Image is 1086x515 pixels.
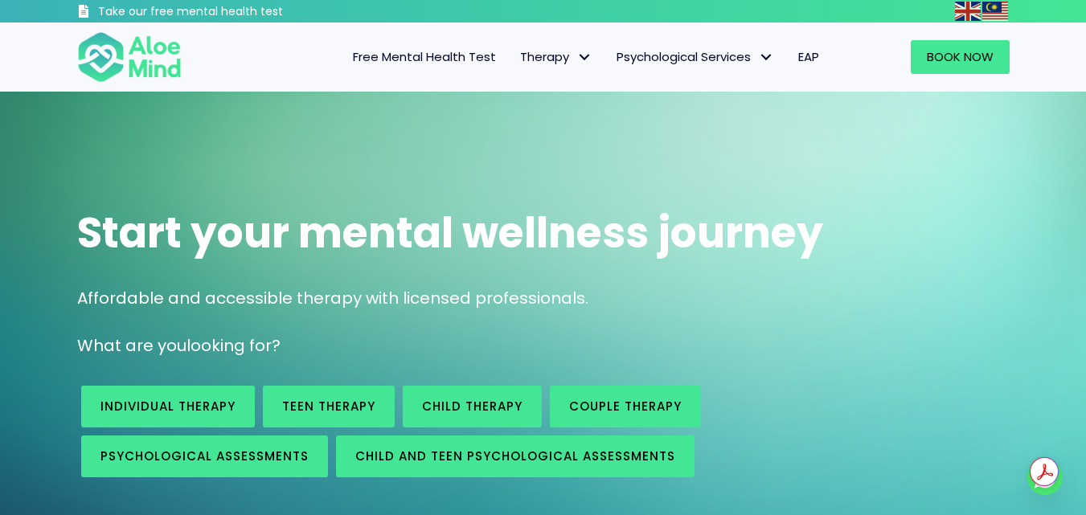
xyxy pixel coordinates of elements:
a: Individual therapy [81,386,255,427]
a: Malay [982,2,1010,20]
span: Start your mental wellness journey [77,203,823,262]
img: en [955,2,981,21]
a: Couple therapy [550,386,701,427]
a: Take our free mental health test [77,4,369,22]
a: Whatsapp [1027,460,1063,495]
a: Psychological assessments [81,435,328,477]
a: Free Mental Health Test [341,40,508,74]
span: Therapy: submenu [573,46,596,69]
a: Psychological ServicesPsychological Services: submenu [604,40,786,74]
a: TherapyTherapy: submenu [508,40,604,74]
span: Free Mental Health Test [353,48,496,65]
nav: Menu [203,40,831,74]
a: Teen Therapy [263,386,395,427]
p: Affordable and accessible therapy with licensed professionals. [77,287,1010,310]
span: Therapy [520,48,592,65]
span: Psychological Services [617,48,774,65]
span: Child Therapy [422,398,523,415]
span: Teen Therapy [282,398,375,415]
a: English [955,2,982,20]
a: Child Therapy [403,386,542,427]
span: Individual therapy [100,398,236,415]
img: Aloe mind Logo [77,31,182,84]
a: Child and Teen Psychological assessments [336,435,695,477]
span: Book Now [927,48,994,65]
a: EAP [786,40,831,74]
span: Psychological Services: submenu [755,46,778,69]
img: ms [982,2,1008,21]
span: EAP [798,48,819,65]
span: Couple therapy [569,398,682,415]
a: Book Now [911,40,1010,74]
span: looking for? [186,334,281,357]
h3: Take our free mental health test [98,4,369,20]
span: Child and Teen Psychological assessments [355,448,675,464]
span: What are you [77,334,186,357]
span: Psychological assessments [100,448,309,464]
